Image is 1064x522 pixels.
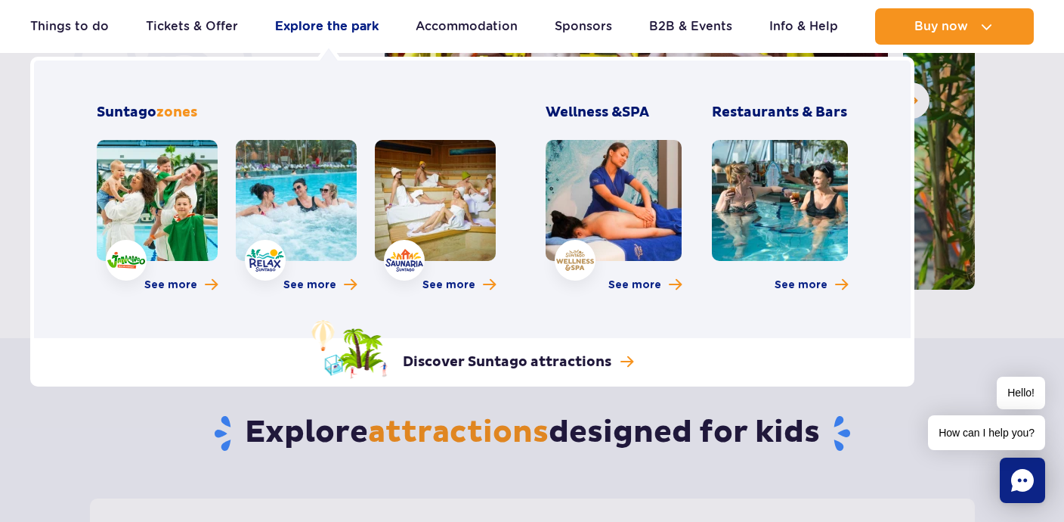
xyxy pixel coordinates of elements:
[649,8,732,45] a: B2B & Events
[875,8,1034,45] button: Buy now
[416,8,518,45] a: Accommodation
[144,278,197,293] span: See more
[997,377,1045,409] span: Hello!
[97,104,496,122] h2: Suntago
[769,8,838,45] a: Info & Help
[712,104,848,122] h3: Restaurants & Bars
[283,278,336,293] span: See more
[914,20,968,33] span: Buy now
[928,415,1045,450] span: How can I help you?
[608,278,661,293] span: See more
[403,353,611,371] p: Discover Suntago attractions
[312,320,633,379] a: Discover Suntago attractions
[1000,458,1045,503] div: Chat
[144,278,218,293] a: More about Jamango zone
[156,104,197,121] span: zones
[422,278,496,293] a: More about Saunaria zone
[283,278,357,293] a: More about Relax zone
[622,104,649,121] span: SPA
[608,278,682,293] a: More about Wellness & SPA
[775,278,848,293] a: More about Restaurants & Bars
[146,8,238,45] a: Tickets & Offer
[555,8,612,45] a: Sponsors
[422,278,475,293] span: See more
[775,278,827,293] span: See more
[546,104,682,122] h3: Wellness &
[30,8,109,45] a: Things to do
[275,8,379,45] a: Explore the park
